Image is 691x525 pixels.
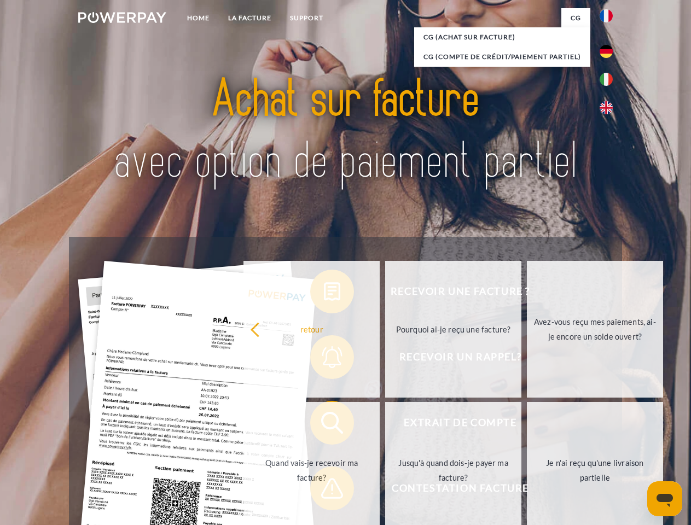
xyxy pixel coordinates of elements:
[533,314,657,344] div: Avez-vous reçu mes paiements, ai-je encore un solde ouvert?
[250,456,373,485] div: Quand vais-je recevoir ma facture?
[600,9,613,22] img: fr
[533,456,657,485] div: Je n'ai reçu qu'une livraison partielle
[281,8,333,28] a: Support
[414,47,590,67] a: CG (Compte de crédit/paiement partiel)
[78,12,166,23] img: logo-powerpay-white.svg
[178,8,219,28] a: Home
[561,8,590,28] a: CG
[104,52,587,209] img: title-powerpay_fr.svg
[527,261,663,398] a: Avez-vous reçu mes paiements, ai-je encore un solde ouvert?
[392,456,515,485] div: Jusqu'à quand dois-je payer ma facture?
[600,73,613,86] img: it
[392,322,515,336] div: Pourquoi ai-je reçu une facture?
[600,45,613,58] img: de
[250,322,373,336] div: retour
[414,27,590,47] a: CG (achat sur facture)
[647,481,682,516] iframe: Button to launch messaging window
[600,101,613,114] img: en
[219,8,281,28] a: LA FACTURE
